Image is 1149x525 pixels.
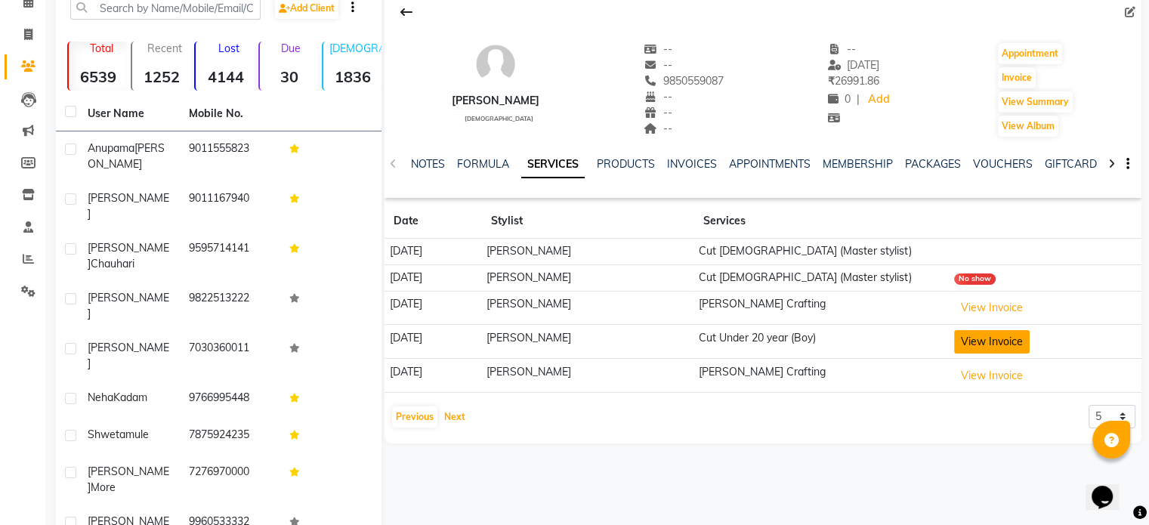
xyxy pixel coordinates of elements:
[385,204,481,239] th: Date
[828,74,835,88] span: ₹
[88,241,169,270] span: [PERSON_NAME]
[385,291,481,325] td: [DATE]
[385,264,481,291] td: [DATE]
[79,97,180,131] th: User Name
[91,257,134,270] span: chauhari
[954,296,1030,320] button: View Invoice
[954,364,1030,388] button: View Invoice
[88,465,169,494] span: [PERSON_NAME]
[196,67,255,86] strong: 4144
[180,97,281,131] th: Mobile No.
[180,231,281,281] td: 9595714141
[998,67,1036,88] button: Invoice
[954,330,1030,354] button: View Invoice
[973,157,1033,171] a: VOUCHERS
[694,239,950,265] td: Cut [DEMOGRAPHIC_DATA] (Master stylist)
[828,58,880,72] span: [DATE]
[88,391,113,404] span: Neha
[457,157,509,171] a: FORMULA
[694,325,950,359] td: Cut Under 20 year (Boy)
[473,42,518,87] img: avatar
[866,89,892,110] a: Add
[857,91,860,107] span: |
[125,428,149,441] span: mule
[482,291,694,325] td: [PERSON_NAME]
[644,90,672,103] span: --
[644,122,672,135] span: --
[260,67,319,86] strong: 30
[88,428,125,441] span: shweta
[644,74,724,88] span: 9850559087
[180,181,281,231] td: 9011167940
[998,91,1073,113] button: View Summary
[905,157,961,171] a: PACKAGES
[411,157,445,171] a: NOTES
[482,359,694,393] td: [PERSON_NAME]
[828,92,851,106] span: 0
[180,131,281,181] td: 9011555823
[823,157,893,171] a: MEMBERSHIP
[597,157,655,171] a: PRODUCTS
[329,42,382,55] p: [DEMOGRAPHIC_DATA]
[694,204,950,239] th: Services
[694,264,950,291] td: Cut [DEMOGRAPHIC_DATA] (Master stylist)
[180,381,281,418] td: 9766995448
[828,42,857,56] span: --
[828,74,879,88] span: 26991.86
[521,151,585,178] a: SERVICES
[644,58,672,72] span: --
[482,204,694,239] th: Stylist
[385,325,481,359] td: [DATE]
[180,281,281,331] td: 9822513222
[452,93,539,109] div: [PERSON_NAME]
[482,264,694,291] td: [PERSON_NAME]
[69,67,128,86] strong: 6539
[644,106,672,119] span: --
[954,273,996,285] div: No show
[88,141,134,155] span: Anupama
[1086,465,1134,510] iframe: chat widget
[644,42,672,56] span: --
[998,43,1062,64] button: Appointment
[91,480,116,494] span: more
[88,191,169,221] span: [PERSON_NAME]
[323,67,382,86] strong: 1836
[667,157,717,171] a: INVOICES
[1045,157,1104,171] a: GIFTCARDS
[138,42,191,55] p: Recent
[180,418,281,455] td: 7875924235
[113,391,147,404] span: Kadam
[180,455,281,505] td: 7276970000
[385,359,481,393] td: [DATE]
[88,341,169,370] span: [PERSON_NAME]
[385,239,481,265] td: [DATE]
[88,291,169,320] span: [PERSON_NAME]
[440,406,469,428] button: Next
[694,291,950,325] td: [PERSON_NAME] Crafting
[998,116,1058,137] button: View Album
[482,325,694,359] td: [PERSON_NAME]
[482,239,694,265] td: [PERSON_NAME]
[180,331,281,381] td: 7030360011
[75,42,128,55] p: Total
[392,406,437,428] button: Previous
[694,359,950,393] td: [PERSON_NAME] Crafting
[465,115,533,122] span: [DEMOGRAPHIC_DATA]
[202,42,255,55] p: Lost
[132,67,191,86] strong: 1252
[263,42,319,55] p: Due
[729,157,811,171] a: APPOINTMENTS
